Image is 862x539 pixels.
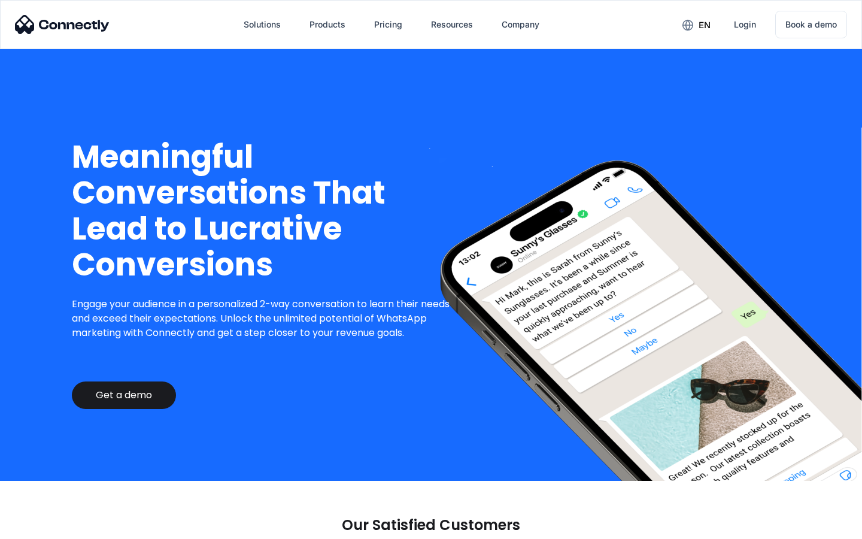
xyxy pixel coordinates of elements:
div: Login [734,16,756,33]
div: Pricing [374,16,402,33]
div: Company [502,16,539,33]
img: Connectly Logo [15,15,110,34]
p: Our Satisfied Customers [342,517,520,534]
a: Login [724,10,766,39]
a: Pricing [365,10,412,39]
div: en [699,17,711,34]
a: Book a demo [775,11,847,38]
div: Get a demo [96,389,152,401]
div: Solutions [244,16,281,33]
a: Get a demo [72,381,176,409]
aside: Language selected: English [12,518,72,535]
div: Resources [431,16,473,33]
p: Engage your audience in a personalized 2-way conversation to learn their needs and exceed their e... [72,297,459,340]
div: Products [309,16,345,33]
ul: Language list [24,518,72,535]
h1: Meaningful Conversations That Lead to Lucrative Conversions [72,139,459,283]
